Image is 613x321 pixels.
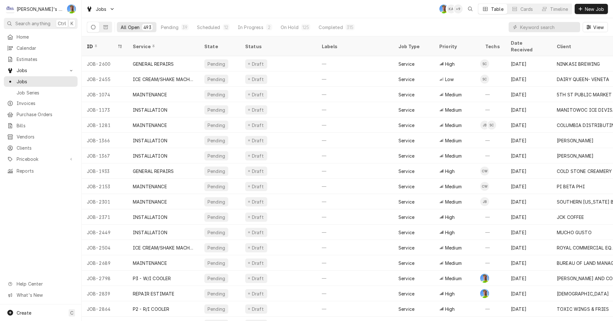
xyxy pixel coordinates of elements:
div: SC [487,121,496,130]
div: Draft [251,198,265,205]
div: Pending [207,229,226,236]
div: Service [398,122,414,129]
div: Service [398,260,414,266]
div: — [317,179,393,194]
div: JOB-2504 [82,240,128,255]
span: Ctrl [58,20,66,27]
span: Medium [445,153,462,159]
div: Draft [251,122,265,129]
div: — [317,56,393,71]
span: High [445,214,455,220]
div: Pending [207,61,226,67]
span: Reports [17,168,74,174]
div: All Open [121,24,140,31]
div: Draft [251,107,265,113]
button: Open search [465,4,475,14]
div: JOB-1281 [82,117,128,133]
div: Pending [207,91,226,98]
div: Draft [251,229,265,236]
div: Draft [251,306,265,312]
div: 5TH ST PUBLIC MARKET [557,91,612,98]
div: ID [87,43,116,50]
div: Clay's Refrigeration's Avatar [6,4,15,13]
span: Invoices [17,100,74,107]
div: [DATE] [506,133,552,148]
div: Service [398,306,414,312]
div: Pending [207,260,226,266]
span: Purchase Orders [17,111,74,118]
span: K [71,20,73,27]
div: CW [480,167,489,175]
div: In Progress [238,24,263,31]
div: Draft [251,260,265,266]
div: [DATE] [506,194,552,209]
div: Cameron Ward's Avatar [480,182,489,191]
div: Greg Austin's Avatar [480,274,489,283]
div: GA [67,4,76,13]
div: [DEMOGRAPHIC_DATA] [557,290,609,297]
div: 2 [267,24,271,31]
a: Invoices [4,98,78,108]
div: Pending [207,107,226,113]
div: Greg Austin's Avatar [439,4,448,13]
div: Steven Cramer's Avatar [487,121,496,130]
span: High [445,290,455,297]
div: Service [398,137,414,144]
div: Joey Brabb's Avatar [480,197,489,206]
div: Pending [207,76,226,83]
div: Greg Austin's Avatar [480,289,489,298]
span: Medium [445,198,462,205]
div: — [480,301,506,317]
button: New Job [575,4,608,14]
div: [PERSON_NAME]'s Refrigeration [17,6,64,12]
div: INSTALLATION [133,229,167,236]
div: JOB-2689 [82,255,128,271]
span: Medium [445,183,462,190]
div: COLD STONE CREAMERY [557,168,612,175]
a: Bills [4,120,78,131]
div: Pending [207,290,226,297]
div: — [317,240,393,255]
div: TOXIC WINGS & FRIES [557,306,609,312]
div: Table [491,6,503,12]
div: Timeline [550,6,568,12]
div: C [6,4,15,13]
div: KA [447,4,456,13]
div: — [317,133,393,148]
div: Draft [251,214,265,220]
div: MAINTENANCE [133,198,167,205]
div: JOB-1074 [82,87,128,102]
div: Cards [520,6,533,12]
div: JOB-1173 [82,102,128,117]
span: High [445,306,455,312]
div: — [317,286,393,301]
div: Draft [251,168,265,175]
span: Medium [445,107,462,113]
div: [DATE] [506,71,552,87]
div: JOB-1367 [82,148,128,163]
a: Job Series [4,87,78,98]
span: New Job [584,6,605,12]
a: Clients [4,143,78,153]
span: Search anything [15,20,50,27]
span: Jobs [17,78,74,85]
div: Pending [207,153,226,159]
div: INSTALLATION [133,137,167,144]
span: Jobs [96,6,107,12]
div: Pending [207,244,226,251]
span: Clients [17,145,74,151]
div: Scheduled [197,24,220,31]
div: PI BETA PHI [557,183,585,190]
span: What's New [17,292,74,298]
span: Medium [445,137,462,144]
div: [DATE] [506,255,552,271]
div: Service [398,229,414,236]
div: Pending [207,275,226,282]
span: Jobs [17,67,65,74]
a: Go to Jobs [84,4,117,14]
div: — [480,102,506,117]
div: MAINTENANCE [133,91,167,98]
div: SC [480,59,489,68]
div: 12 [224,24,228,31]
div: 315 [347,24,353,31]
